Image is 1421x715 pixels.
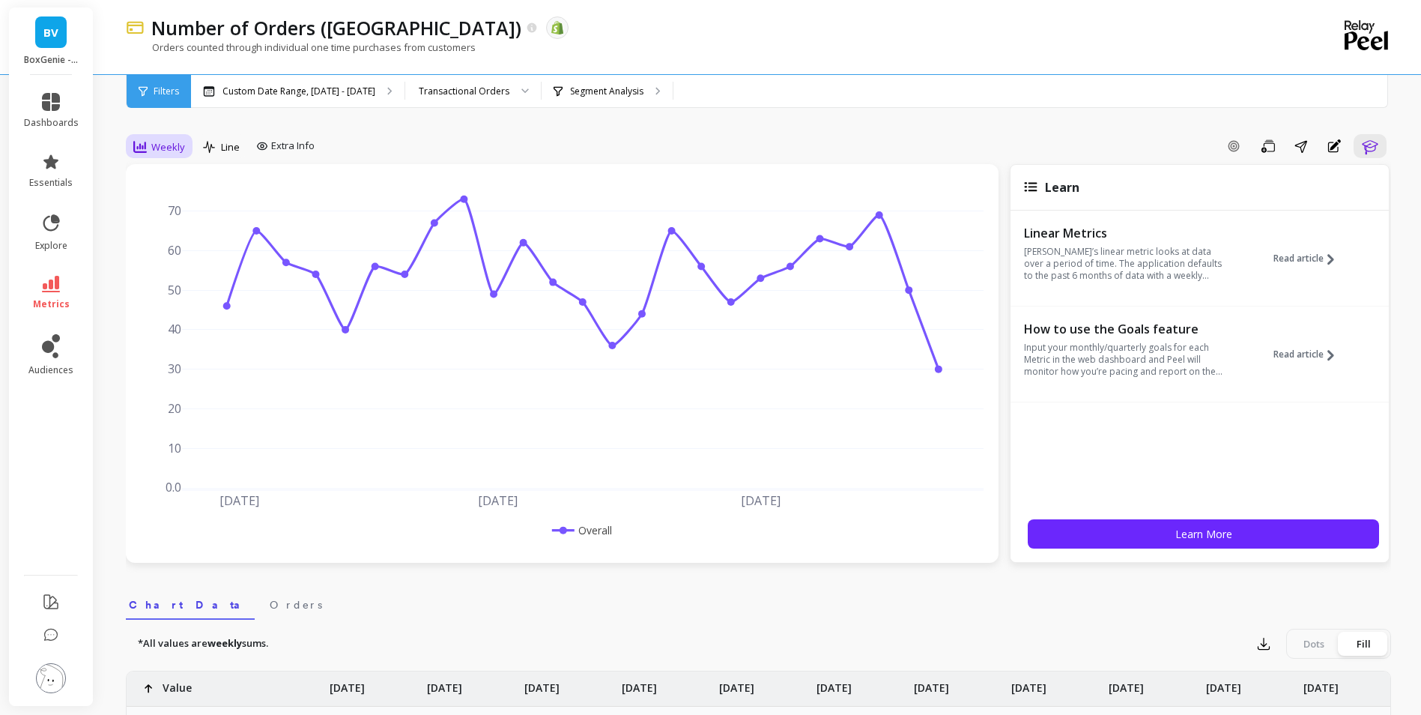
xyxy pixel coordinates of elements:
[222,85,375,97] p: Custom Date Range, [DATE] - [DATE]
[271,139,315,154] span: Extra Info
[207,636,242,650] strong: weekly
[1011,672,1046,696] p: [DATE]
[151,140,185,154] span: Weekly
[1289,632,1339,656] div: Dots
[1273,349,1324,360] span: Read article
[1109,672,1144,696] p: [DATE]
[719,672,754,696] p: [DATE]
[914,672,949,696] p: [DATE]
[43,24,58,41] span: BV
[24,54,79,66] p: BoxGenie - vanguard-packaging.myshopify.com
[154,85,179,97] span: Filters
[570,85,643,97] p: Segment Analysis
[816,672,852,696] p: [DATE]
[1045,179,1079,196] span: Learn
[1303,672,1339,696] p: [DATE]
[270,597,322,612] span: Orders
[551,21,564,34] img: api.shopify.svg
[1273,320,1345,389] button: Read article
[1175,527,1232,541] span: Learn More
[1024,342,1230,378] p: Input your monthly/quarterly goals for each Metric in the web dashboard and Peel will monitor how...
[427,672,462,696] p: [DATE]
[129,597,252,612] span: Chart Data
[36,663,66,693] img: profile picture
[33,298,70,310] span: metrics
[1339,632,1388,656] div: Fill
[28,364,73,376] span: audiences
[524,672,560,696] p: [DATE]
[1024,322,1230,337] p: How to use the Goals feature
[126,585,1391,620] nav: Tabs
[1024,246,1230,282] p: [PERSON_NAME]’s linear metric looks at data over a period of time. The application defaults to th...
[138,636,268,651] p: *All values are sums.
[1024,226,1230,241] p: Linear Metrics
[330,672,365,696] p: [DATE]
[1273,224,1345,293] button: Read article
[1273,253,1324,265] span: Read article
[221,140,240,154] span: Line
[24,117,79,129] span: dashboards
[419,84,509,98] div: Transactional Orders
[29,177,73,189] span: essentials
[163,672,192,696] p: Value
[35,240,67,252] span: explore
[1206,672,1241,696] p: [DATE]
[1028,519,1379,549] button: Learn More
[126,40,476,54] p: Orders counted through individual one time purchases from customers
[622,672,657,696] p: [DATE]
[151,15,521,40] p: Number of Orders (tx)
[126,21,144,34] img: header icon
